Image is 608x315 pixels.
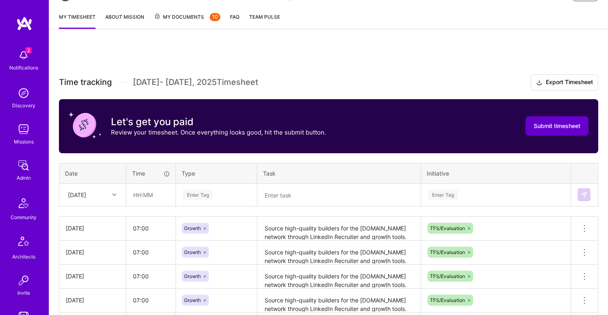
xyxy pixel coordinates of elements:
img: admin teamwork [15,157,32,174]
div: Discovery [12,101,35,110]
span: Time tracking [59,77,112,87]
span: 2 [25,47,32,54]
div: [DATE] [66,224,119,232]
span: [DATE] - [DATE] , 2025 Timesheet [133,77,258,87]
textarea: Source high-quality builders for the [DOMAIN_NAME] network through LinkedIn Recruiter and growth ... [258,217,420,240]
input: HH:MM [126,241,176,263]
a: About Mission [105,13,144,29]
span: TFS/Evaluation [430,273,465,279]
th: Type [176,163,257,183]
img: Invite [15,272,32,289]
th: Task [257,163,421,183]
div: Invite [17,289,30,297]
a: My Documents10 [154,13,220,29]
textarea: Source high-quality builders for the [DOMAIN_NAME] network through LinkedIn Recruiter and growth ... [258,241,420,264]
span: Growth [184,273,201,279]
p: Review your timesheet. Once everything looks good, hit the submit button. [111,128,326,137]
input: HH:MM [126,265,176,287]
input: HH:MM [126,217,176,239]
img: bell [15,47,32,63]
img: Community [14,193,33,213]
img: Architects [14,233,33,252]
img: Submit [581,191,587,198]
h3: Let's get you paid [111,116,326,128]
span: TFS/Evaluation [430,225,465,231]
img: coin [69,109,101,141]
img: discovery [15,85,32,101]
span: Growth [184,297,201,303]
input: HH:MM [127,184,175,206]
button: Export Timesheet [531,74,598,91]
th: Date [59,163,126,183]
div: Enter Tag [428,189,458,201]
a: Team Pulse [249,13,280,29]
textarea: Source high-quality builders for the [DOMAIN_NAME] network through LinkedIn Recruiter and growth ... [258,265,420,288]
i: icon Download [536,78,543,87]
div: [DATE] [66,248,119,256]
div: Community [11,213,37,222]
div: Notifications [9,63,38,72]
a: My timesheet [59,13,96,29]
div: [DATE] [68,191,86,199]
span: Team Pulse [249,14,280,20]
span: My Documents [154,13,220,22]
div: Admin [17,174,31,182]
div: [DATE] [66,296,119,304]
span: Growth [184,225,201,231]
div: Architects [12,252,35,261]
span: TFS/Evaluation [430,297,465,303]
img: teamwork [15,121,32,137]
img: logo [16,16,33,31]
div: Time [132,169,170,178]
span: Submit timesheet [534,122,580,130]
a: FAQ [230,13,239,29]
span: Growth [184,249,201,255]
i: icon Chevron [112,193,116,197]
div: Missions [14,137,34,146]
textarea: Source high-quality builders for the [DOMAIN_NAME] network through LinkedIn Recruiter and growth ... [258,289,420,312]
div: 10 [210,13,220,21]
div: [DATE] [66,272,119,280]
div: Initiative [427,169,565,178]
span: TFS/Evaluation [430,249,465,255]
button: Submit timesheet [525,116,588,136]
input: HH:MM [126,289,176,311]
div: Enter Tag [183,189,213,201]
